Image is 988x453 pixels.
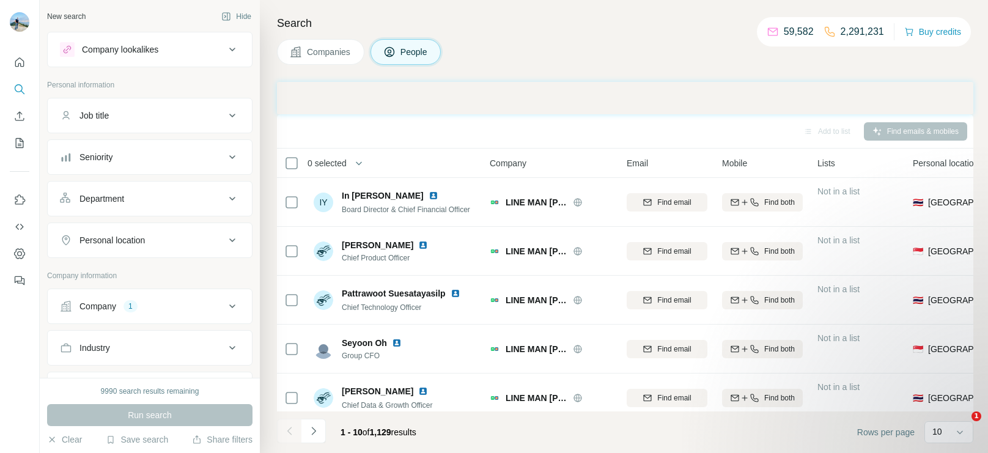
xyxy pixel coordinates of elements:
[82,43,158,56] div: Company lookalikes
[79,234,145,246] div: Personal location
[817,157,835,169] span: Lists
[657,246,691,257] span: Find email
[418,386,428,396] img: LinkedIn logo
[79,342,110,354] div: Industry
[341,427,416,437] span: results
[370,427,391,437] span: 1,129
[106,433,168,446] button: Save search
[277,15,973,32] h4: Search
[932,425,942,438] p: 10
[627,291,707,309] button: Find email
[913,196,923,208] span: 🇹🇭
[627,389,707,407] button: Find email
[971,411,981,421] span: 1
[946,411,976,441] iframe: Intercom live chat
[48,292,252,321] button: Company1
[817,235,860,245] span: Not in a list
[47,270,253,281] p: Company information
[213,7,260,26] button: Hide
[627,242,707,260] button: Find email
[308,157,347,169] span: 0 selected
[314,388,333,408] img: Avatar
[342,385,413,397] span: [PERSON_NAME]
[342,350,407,361] span: Group CFO
[627,157,648,169] span: Email
[47,11,86,22] div: New search
[10,78,29,100] button: Search
[722,340,803,358] button: Find both
[342,337,387,349] span: Seyoon Oh
[764,246,795,257] span: Find both
[722,157,747,169] span: Mobile
[79,193,124,205] div: Department
[79,109,109,122] div: Job title
[10,270,29,292] button: Feedback
[817,284,860,294] span: Not in a list
[192,433,253,446] button: Share filters
[657,392,691,403] span: Find email
[79,151,112,163] div: Seniority
[341,427,363,437] span: 1 - 10
[627,340,707,358] button: Find email
[342,239,413,251] span: [PERSON_NAME]
[79,300,116,312] div: Company
[10,243,29,265] button: Dashboard
[342,303,421,312] span: Chief Technology Officer
[490,197,500,207] img: Logo of LINE MAN Wongnai
[314,339,333,359] img: Avatar
[10,12,29,32] img: Avatar
[314,290,333,310] img: Avatar
[418,240,428,250] img: LinkedIn logo
[657,295,691,306] span: Find email
[342,252,433,263] span: Chief Product Officer
[722,291,803,309] button: Find both
[342,289,446,298] span: Pattrawoot Suesatayasilp
[904,23,961,40] button: Buy credits
[490,246,500,256] img: Logo of LINE MAN Wongnai
[363,427,370,437] span: of
[657,197,691,208] span: Find email
[841,24,884,39] p: 2,291,231
[817,186,860,196] span: Not in a list
[48,226,252,255] button: Personal location
[314,241,333,261] img: Avatar
[10,189,29,211] button: Use Surfe on LinkedIn
[913,245,923,257] span: 🇸🇬
[506,294,567,306] span: LINE MAN [PERSON_NAME]
[490,295,500,305] img: Logo of LINE MAN Wongnai
[722,193,803,212] button: Find both
[101,386,199,397] div: 9990 search results remaining
[490,393,500,403] img: Logo of LINE MAN Wongnai
[342,205,470,214] span: Board Director & Chief Financial Officer
[506,343,567,355] span: LINE MAN [PERSON_NAME]
[123,301,138,312] div: 1
[10,51,29,73] button: Quick start
[627,193,707,212] button: Find email
[48,35,252,64] button: Company lookalikes
[314,193,333,212] div: IY
[506,245,567,257] span: LINE MAN [PERSON_NAME]
[10,132,29,154] button: My lists
[722,389,803,407] button: Find both
[490,344,500,354] img: Logo of LINE MAN Wongnai
[10,105,29,127] button: Enrich CSV
[47,433,82,446] button: Clear
[48,142,252,172] button: Seniority
[657,344,691,355] span: Find email
[392,338,402,348] img: LinkedIn logo
[277,82,973,114] iframe: Banner
[784,24,814,39] p: 59,582
[429,191,438,201] img: LinkedIn logo
[307,46,352,58] span: Companies
[400,46,429,58] span: People
[301,419,326,443] button: Navigate to next page
[913,157,978,169] span: Personal location
[451,289,460,298] img: LinkedIn logo
[506,392,567,404] span: LINE MAN [PERSON_NAME]
[342,401,433,410] span: Chief Data & Growth Officer
[48,101,252,130] button: Job title
[490,157,526,169] span: Company
[764,197,795,208] span: Find both
[48,333,252,363] button: Industry
[48,375,252,404] button: HQ location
